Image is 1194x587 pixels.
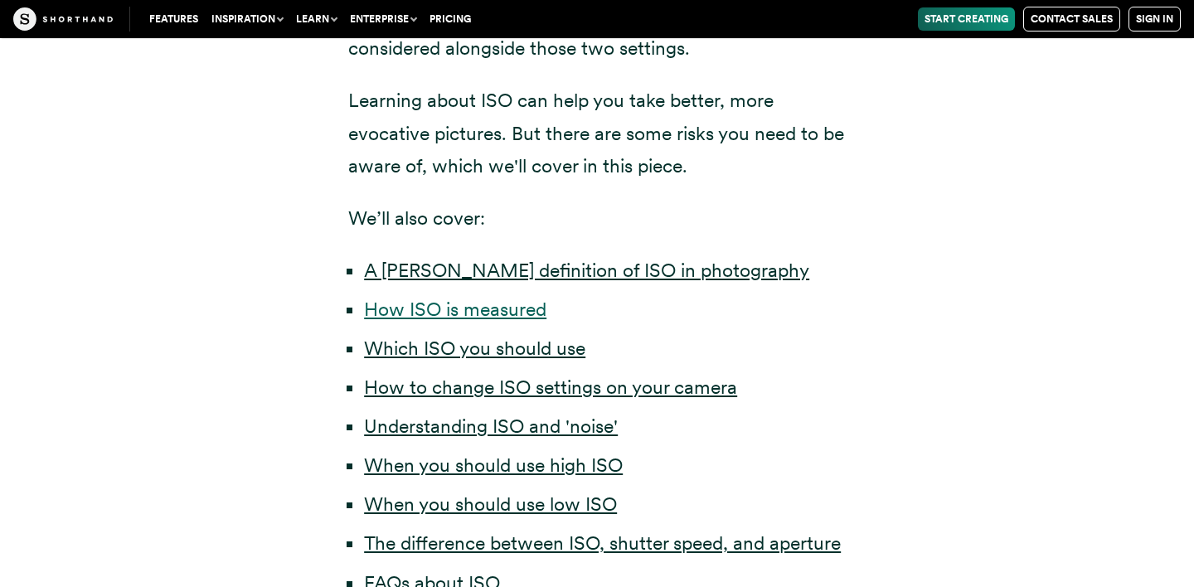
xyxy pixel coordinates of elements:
[364,454,623,477] a: When you should use high ISO
[343,7,423,31] button: Enterprise
[13,7,113,31] img: The Craft
[364,259,809,282] a: A [PERSON_NAME] definition of ISO in photography
[423,7,478,31] a: Pricing
[348,85,846,182] p: Learning about ISO can help you take better, more evocative pictures. But there are some risks yo...
[364,415,618,438] a: Understanding ISO and 'noise'
[364,376,737,399] a: How to change ISO settings on your camera
[364,337,585,360] a: Which ISO you should use
[1023,7,1120,32] a: Contact Sales
[289,7,343,31] button: Learn
[348,202,846,235] p: We’ll also cover:
[205,7,289,31] button: Inspiration
[143,7,205,31] a: Features
[364,531,841,555] a: The difference between ISO, shutter speed, and aperture
[364,492,617,516] a: When you should use low ISO
[364,298,546,321] a: How ISO is measured
[1128,7,1181,32] a: Sign in
[918,7,1015,31] a: Start Creating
